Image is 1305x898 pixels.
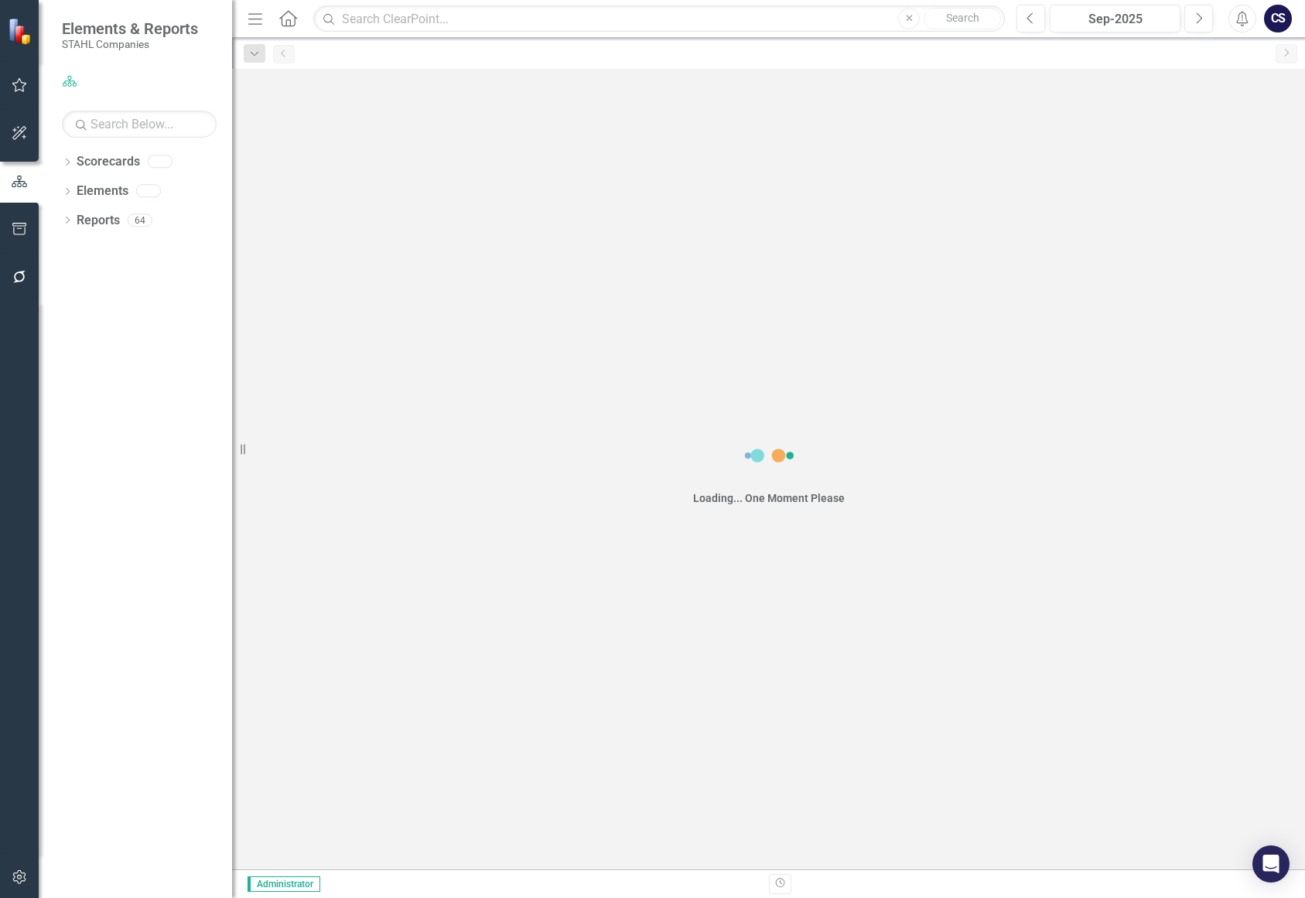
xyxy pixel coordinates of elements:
div: Open Intercom Messenger [1252,845,1290,883]
input: Search ClearPoint... [313,5,1005,32]
span: Administrator [248,876,320,892]
input: Search Below... [62,111,217,138]
small: STAHL Companies [62,38,198,50]
a: Reports [77,212,120,230]
a: Scorecards [77,153,140,171]
a: Elements [77,183,128,200]
span: Search [946,12,979,24]
img: ClearPoint Strategy [8,18,35,45]
button: Search [924,8,1001,29]
button: CS [1264,5,1292,32]
div: Sep-2025 [1055,10,1175,29]
button: Sep-2025 [1050,5,1180,32]
span: Elements & Reports [62,19,198,38]
div: Loading... One Moment Please [693,490,845,506]
div: 64 [128,213,152,227]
